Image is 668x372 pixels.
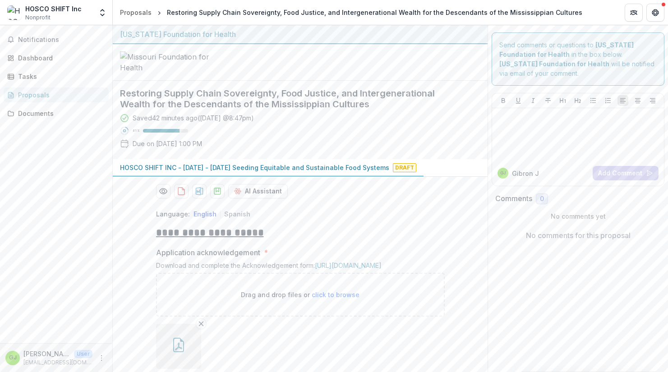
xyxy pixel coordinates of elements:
button: Strike [543,95,553,106]
img: HOSCO SHIFT Inc [7,5,22,20]
a: Proposals [4,87,109,102]
button: Heading 2 [572,95,583,106]
button: download-proposal [174,184,189,198]
button: download-proposal [210,184,225,198]
a: [URL][DOMAIN_NAME] [315,262,382,269]
p: Language: [156,209,190,219]
span: click to browse [312,291,359,299]
a: Proposals [116,6,155,19]
strong: [US_STATE] Foundation for Health [499,60,609,68]
button: Align Left [617,95,628,106]
div: [US_STATE] Foundation for Health [120,29,480,40]
a: Tasks [4,69,109,84]
p: No comments yet [495,211,661,221]
button: Partners [625,4,643,22]
span: Nonprofit [25,14,51,22]
span: 0 [540,195,544,203]
img: Missouri Foundation for Health [120,51,210,73]
button: Preview 816360e7-2972-438f-a420-21347830746b-0.pdf [156,184,170,198]
div: Saved 42 minutes ago ( [DATE] @ 8:47pm ) [133,113,254,123]
button: Ordered List [603,95,613,106]
span: Draft [393,163,416,172]
p: Application acknowledgement [156,247,260,258]
button: download-proposal [192,184,207,198]
button: AI Assistant [228,184,288,198]
div: Proposals [120,8,152,17]
button: Spanish [224,210,250,218]
p: User [74,350,92,358]
p: Due on [DATE] 1:00 PM [133,139,202,148]
button: Bullet List [588,95,599,106]
p: No comments for this proposal [526,230,631,241]
button: Add Comment [593,166,659,180]
div: Documents [18,109,101,118]
p: HOSCO SHIFT INC - [DATE] - [DATE] Seeding Equitable and Sustainable Food Systems [120,163,389,172]
div: HOSCO SHIFT Inc [25,4,82,14]
div: Gibron Jones [9,355,17,361]
span: Notifications [18,36,105,44]
p: Drag and drop files or [241,290,359,299]
button: Notifications [4,32,109,47]
nav: breadcrumb [116,6,586,19]
button: Bold [498,95,509,106]
h2: Restoring Supply Chain Sovereignty, Food Justice, and Intergenerational Wealth for the Descendant... [120,88,466,110]
button: Heading 1 [557,95,568,106]
div: Tasks [18,72,101,81]
div: Gibron Jones [500,171,506,175]
p: [PERSON_NAME] [23,349,70,358]
button: Italicize [528,95,539,106]
p: Gibron J [512,169,539,178]
p: 81 % [133,128,139,134]
h2: Comments [495,194,532,203]
a: Dashboard [4,51,109,65]
button: Align Right [647,95,658,106]
button: Remove File [196,318,207,329]
button: Open entity switcher [96,4,109,22]
div: Proposals [18,90,101,100]
div: Download and complete the Acknowledgement form: [156,262,445,273]
button: English [193,210,217,218]
div: Restoring Supply Chain Sovereignty, Food Justice, and Intergenerational Wealth for the Descendant... [167,8,582,17]
div: Send comments or questions to in the box below. will be notified via email of your comment. [492,32,664,86]
p: [EMAIL_ADDRESS][DOMAIN_NAME] [23,358,92,367]
button: Underline [513,95,524,106]
button: Get Help [646,4,664,22]
div: Dashboard [18,53,101,63]
button: Align Center [632,95,643,106]
button: More [96,353,107,363]
a: Documents [4,106,109,121]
